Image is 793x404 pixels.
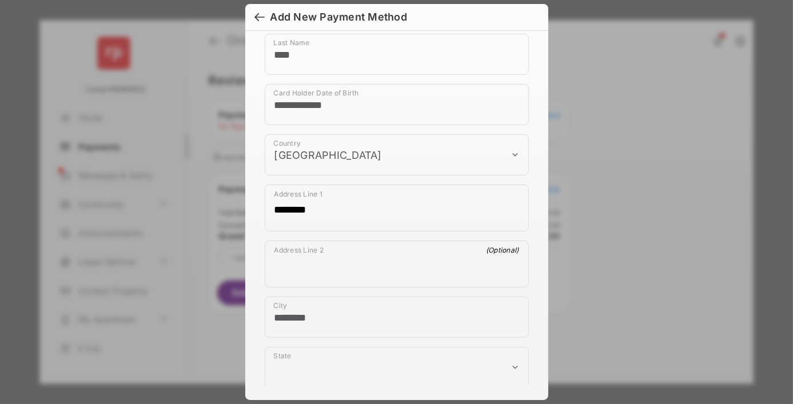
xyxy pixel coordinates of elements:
[265,185,529,231] div: payment_method_screening[postal_addresses][addressLine1]
[265,297,529,338] div: payment_method_screening[postal_addresses][locality]
[265,241,529,287] div: payment_method_screening[postal_addresses][addressLine2]
[265,134,529,175] div: payment_method_screening[postal_addresses][country]
[265,347,529,388] div: payment_method_screening[postal_addresses][administrativeArea]
[270,11,407,23] div: Add New Payment Method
